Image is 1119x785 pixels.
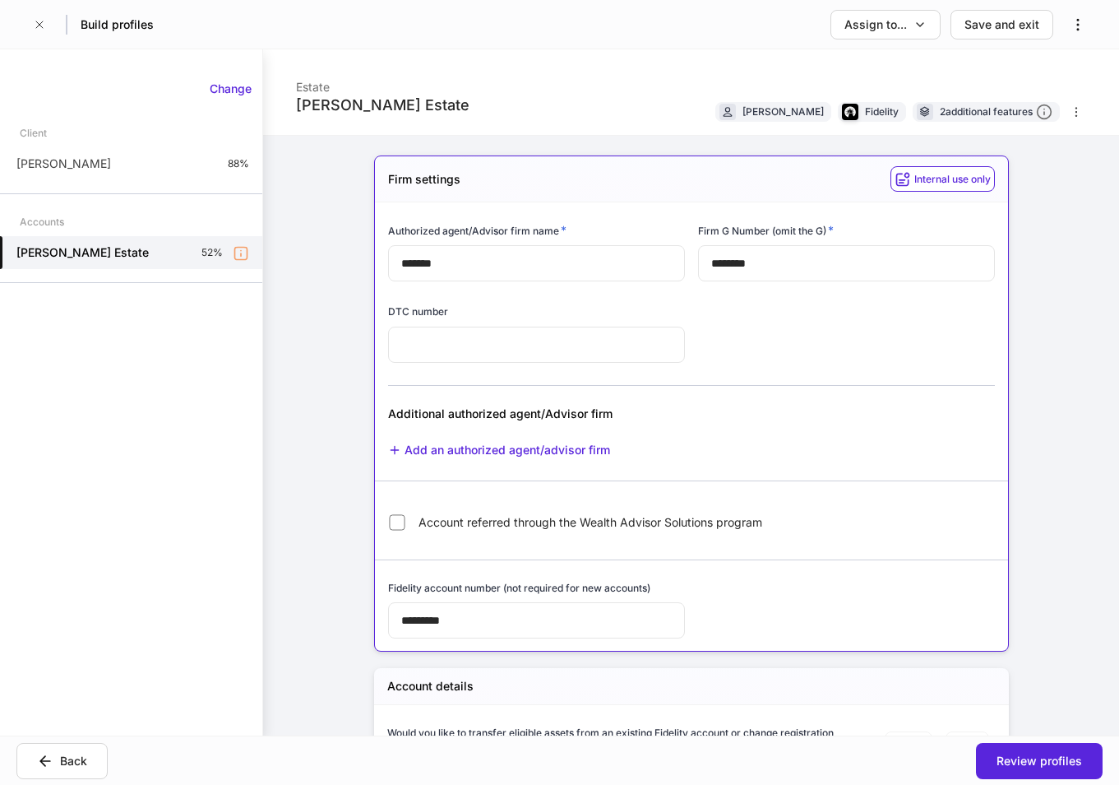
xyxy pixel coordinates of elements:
[296,95,469,115] div: [PERSON_NAME] Estate
[199,76,262,102] button: Change
[16,244,149,261] h5: [PERSON_NAME] Estate
[940,104,1052,121] div: 2 additional features
[20,207,64,236] div: Accounts
[418,514,762,531] span: Account referred through the Wealth Advisor Solutions program
[388,580,650,596] h6: Fidelity account number (not required for new accounts)
[20,118,47,147] div: Client
[201,246,223,259] p: 52%
[16,156,111,172] p: [PERSON_NAME]
[388,442,610,459] button: Add an authorized agent/advisor firm
[388,406,788,422] div: Additional authorized agent/Advisor firm
[296,69,469,95] div: Estate
[950,10,1053,39] button: Save and exit
[914,171,991,187] h6: Internal use only
[388,171,460,188] h5: Firm settings
[742,104,824,119] div: [PERSON_NAME]
[698,222,834,239] h6: Firm G Number (omit the G)
[387,678,474,694] h5: Account details
[210,81,252,97] div: Change
[60,753,87,769] div: Back
[976,743,1103,779] button: Review profiles
[388,304,448,319] h6: DTC number
[16,743,108,779] button: Back
[844,16,907,33] div: Assign to...
[830,10,941,39] button: Assign to...
[996,753,1082,769] div: Review profiles
[964,16,1039,33] div: Save and exit
[388,222,566,239] h6: Authorized agent/Advisor firm name
[81,16,154,33] h5: Build profiles
[387,725,845,757] h6: Would you like to transfer eligible assets from an existing Fidelity account or change registrati...
[228,157,249,170] p: 88%
[865,104,899,119] div: Fidelity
